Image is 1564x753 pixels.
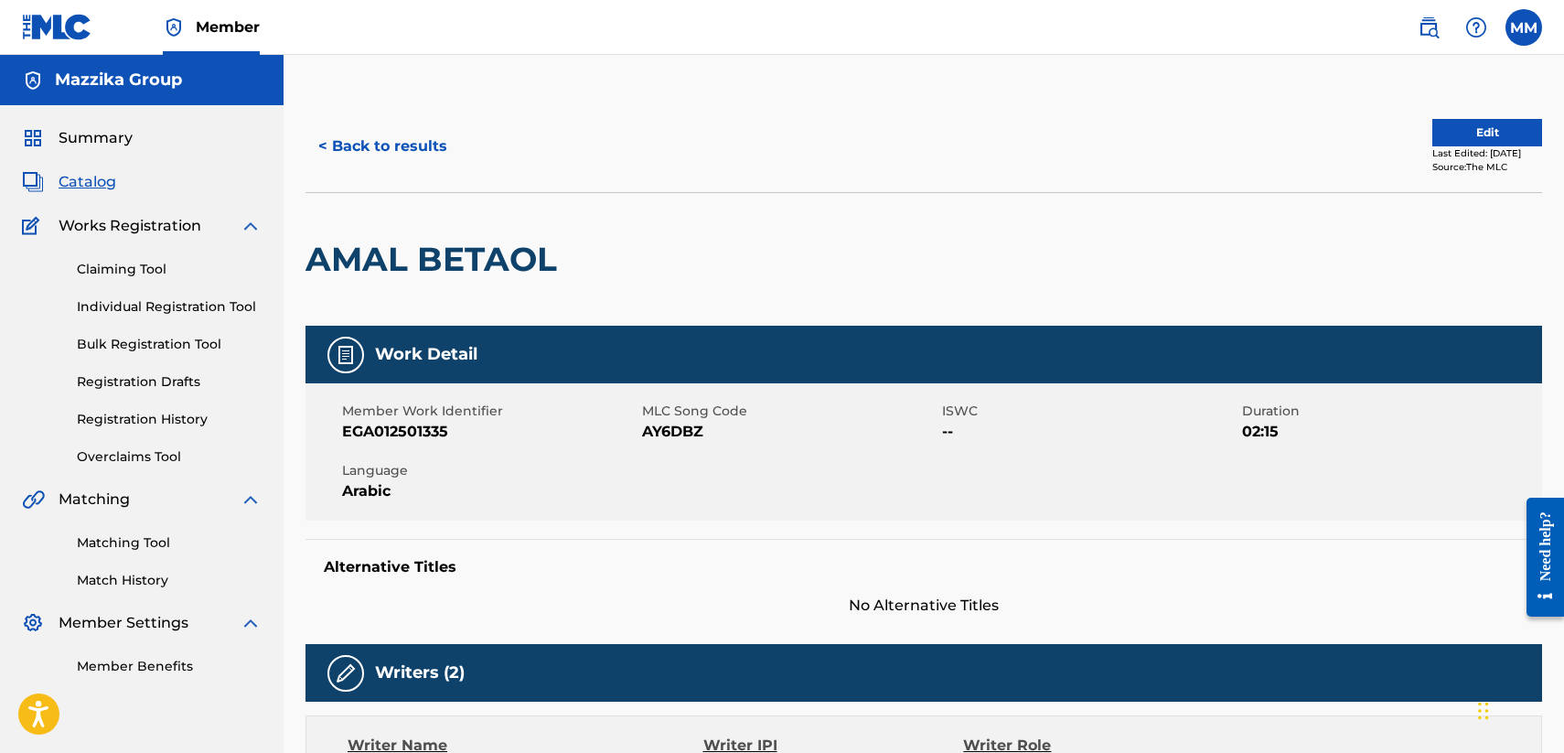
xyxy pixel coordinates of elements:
[1513,484,1564,631] iframe: Resource Center
[59,127,133,149] span: Summary
[77,297,262,317] a: Individual Registration Tool
[335,344,357,366] img: Work Detail
[1473,665,1564,753] iframe: Chat Widget
[335,662,357,684] img: Writers
[240,612,262,634] img: expand
[305,239,566,280] h2: AMAL BETAOL
[1410,9,1447,46] a: Public Search
[77,372,262,392] a: Registration Drafts
[196,16,260,38] span: Member
[59,489,130,511] span: Matching
[342,421,637,443] span: EGA012501335
[342,480,637,502] span: Arabic
[22,127,44,149] img: Summary
[1505,9,1542,46] div: User Menu
[642,402,937,421] span: MLC Song Code
[22,171,44,193] img: Catalog
[1458,9,1494,46] div: Help
[1432,160,1542,174] div: Source: The MLC
[1418,16,1440,38] img: search
[305,595,1542,617] span: No Alternative Titles
[77,571,262,590] a: Match History
[240,215,262,237] img: expand
[942,402,1237,421] span: ISWC
[375,662,465,683] h5: Writers (2)
[77,447,262,467] a: Overclaims Tool
[342,402,637,421] span: Member Work Identifier
[163,16,185,38] img: Top Rightsholder
[1465,16,1487,38] img: help
[59,171,116,193] span: Catalog
[77,410,262,429] a: Registration History
[22,171,116,193] a: CatalogCatalog
[1478,683,1489,738] div: Drag
[22,215,46,237] img: Works Registration
[77,657,262,676] a: Member Benefits
[22,489,45,511] img: Matching
[375,344,477,365] h5: Work Detail
[22,14,92,40] img: MLC Logo
[59,215,201,237] span: Works Registration
[305,124,460,169] button: < Back to results
[942,421,1237,443] span: --
[22,612,44,634] img: Member Settings
[77,533,262,553] a: Matching Tool
[342,461,637,480] span: Language
[1242,421,1537,443] span: 02:15
[59,612,188,634] span: Member Settings
[240,489,262,511] img: expand
[22,127,133,149] a: SummarySummary
[55,70,182,91] h5: Mazzika Group
[22,70,44,91] img: Accounts
[77,260,262,279] a: Claiming Tool
[642,421,937,443] span: AY6DBZ
[324,558,1524,576] h5: Alternative Titles
[1242,402,1537,421] span: Duration
[1432,146,1542,160] div: Last Edited: [DATE]
[77,335,262,354] a: Bulk Registration Tool
[1432,119,1542,146] button: Edit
